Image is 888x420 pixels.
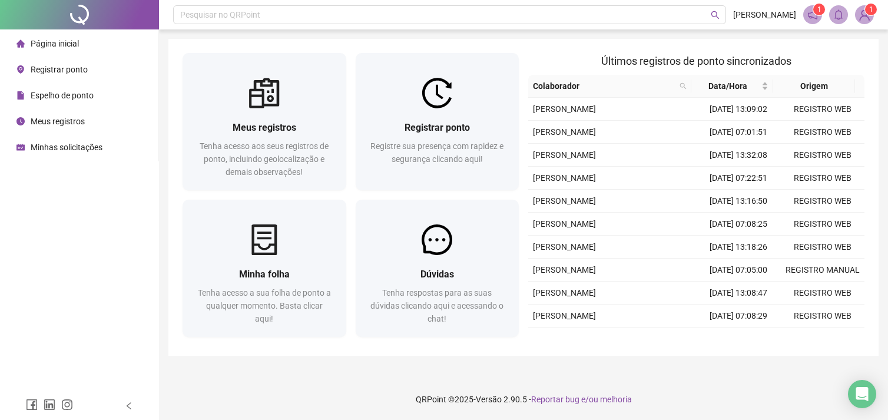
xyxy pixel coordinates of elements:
span: Registre sua presença com rapidez e segurança clicando aqui! [370,141,503,164]
footer: QRPoint © 2025 - 2.90.5 - [159,379,888,420]
span: Data/Hora [696,80,759,92]
span: [PERSON_NAME] [533,242,596,252]
span: Registrar ponto [405,122,470,133]
td: [DATE] 13:16:50 [697,190,781,213]
td: REGISTRO WEB [780,213,864,236]
td: REGISTRO WEB [780,282,864,305]
span: [PERSON_NAME] [533,127,596,137]
td: REGISTRO WEB [780,236,864,259]
td: [DATE] 07:08:29 [697,305,781,328]
td: [DATE] 13:27:02 [697,328,781,350]
span: Tenha acesso aos seus registros de ponto, incluindo geolocalização e demais observações! [200,141,329,177]
th: Data/Hora [691,75,773,98]
div: Open Intercom Messenger [848,380,876,408]
span: search [680,82,687,90]
span: facebook [26,399,38,411]
img: 91068 [856,6,873,24]
td: [DATE] 13:09:02 [697,98,781,121]
th: Origem [773,75,855,98]
span: Registrar ponto [31,65,88,74]
a: Registrar pontoRegistre sua presença com rapidez e segurança clicando aqui! [356,53,519,190]
sup: 1 [813,4,825,15]
td: REGISTRO WEB [780,305,864,328]
span: search [677,77,689,95]
td: [DATE] 07:01:51 [697,121,781,144]
td: [DATE] 13:18:26 [697,236,781,259]
span: linkedin [44,399,55,411]
td: REGISTRO WEB [780,167,864,190]
span: Minha folha [239,269,290,280]
span: bell [833,9,844,20]
span: search [711,11,720,19]
span: Tenha acesso a sua folha de ponto a qualquer momento. Basta clicar aqui! [198,288,331,323]
td: [DATE] 13:32:08 [697,144,781,167]
span: 1 [817,5,821,14]
a: DúvidasTenha respostas para as suas dúvidas clicando aqui e acessando o chat! [356,200,519,337]
span: Meus registros [31,117,85,126]
span: Minhas solicitações [31,143,102,152]
td: REGISTRO WEB [780,190,864,213]
span: [PERSON_NAME] [533,104,596,114]
span: [PERSON_NAME] [533,265,596,275]
span: [PERSON_NAME] [533,173,596,183]
span: Meus registros [233,122,296,133]
a: Minha folhaTenha acesso a sua folha de ponto a qualquer momento. Basta clicar aqui! [183,200,346,337]
span: Dúvidas [420,269,454,280]
span: clock-circle [16,117,25,125]
span: Página inicial [31,39,79,48]
td: [DATE] 07:08:25 [697,213,781,236]
td: [DATE] 13:08:47 [697,282,781,305]
span: left [125,402,133,410]
span: file [16,91,25,100]
a: Meus registrosTenha acesso aos seus registros de ponto, incluindo geolocalização e demais observa... [183,53,346,190]
span: Tenha respostas para as suas dúvidas clicando aqui e acessando o chat! [370,288,503,323]
td: REGISTRO WEB [780,98,864,121]
span: [PERSON_NAME] [533,219,596,229]
span: [PERSON_NAME] [733,8,796,21]
span: [PERSON_NAME] [533,311,596,320]
span: [PERSON_NAME] [533,196,596,206]
span: 1 [869,5,873,14]
span: notification [807,9,818,20]
span: Últimos registros de ponto sincronizados [601,55,791,67]
span: schedule [16,143,25,151]
span: [PERSON_NAME] [533,288,596,297]
span: [PERSON_NAME] [533,150,596,160]
td: REGISTRO WEB [780,121,864,144]
td: REGISTRO WEB [780,144,864,167]
sup: Atualize o seu contato no menu Meus Dados [865,4,877,15]
span: Espelho de ponto [31,91,94,100]
span: Colaborador [533,80,675,92]
span: environment [16,65,25,74]
td: REGISTRO WEB [780,328,864,350]
span: Reportar bug e/ou melhoria [531,395,632,404]
span: Versão [476,395,502,404]
span: home [16,39,25,48]
td: [DATE] 07:22:51 [697,167,781,190]
span: instagram [61,399,73,411]
td: [DATE] 07:05:00 [697,259,781,282]
td: REGISTRO MANUAL [780,259,864,282]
